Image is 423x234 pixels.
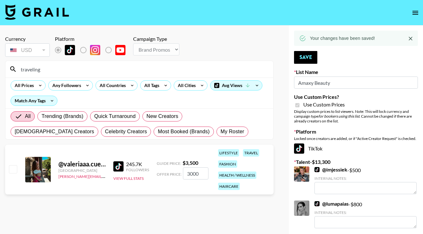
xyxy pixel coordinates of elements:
span: Guide Price: [157,161,181,166]
button: open drawer [409,6,422,19]
img: TikTok [314,201,320,206]
div: Currency is locked to USD [5,42,50,58]
label: Talent - $ 13,300 [294,159,418,165]
div: All Prices [11,81,35,90]
button: View Full Stats [113,176,144,181]
span: Trending (Brands) [42,113,83,120]
div: Currency [5,36,50,42]
div: - $ 800 [314,201,417,228]
div: Locked once creators are added, or if "Active Creator Request" is checked. [294,136,418,141]
div: USD [6,45,49,56]
button: Save [294,51,317,64]
span: Use Custom Prices [303,101,345,108]
div: Avg Views [210,81,262,90]
span: My Roster [221,128,244,135]
span: Offer Price: [157,172,182,177]
label: Use Custom Prices? [294,94,418,100]
label: List Name [294,69,418,75]
div: health / wellness [218,172,256,179]
div: All Cities [174,81,197,90]
div: Internal Notes: [314,210,417,215]
a: @lumapaias [314,201,349,207]
div: @ valeriaaa.cuervo [58,160,106,168]
div: Internal Notes: [314,176,417,181]
div: haircare [218,183,240,190]
img: TikTok [294,143,304,154]
div: Platform [55,36,131,42]
img: Grail Talent [5,4,69,20]
span: All [25,113,31,120]
img: Instagram [90,45,100,55]
div: [GEOGRAPHIC_DATA] [58,168,106,173]
div: All Countries [96,81,127,90]
input: 3,500 [183,167,208,179]
div: travel [243,149,259,157]
img: TikTok [65,45,75,55]
span: New Creators [147,113,178,120]
div: TikTok [294,143,418,154]
div: Campaign Type [133,36,179,42]
div: lifestyle [218,149,239,157]
div: Any Followers [49,81,82,90]
div: Followers [126,167,149,172]
a: @imjessiek [314,166,347,173]
a: [PERSON_NAME][EMAIL_ADDRESS][PERSON_NAME][DOMAIN_NAME] [58,173,183,179]
span: Quick Turnaround [94,113,136,120]
label: Platform [294,128,418,135]
img: TikTok [314,167,320,172]
div: All Tags [140,81,161,90]
button: Close [406,34,415,43]
img: YouTube [115,45,125,55]
span: Most Booked (Brands) [158,128,209,135]
img: TikTok [113,161,124,172]
div: List locked to TikTok. [55,43,131,57]
div: - $ 500 [314,166,417,194]
input: Search by User Name [17,64,269,74]
span: Celebrity Creators [105,128,147,135]
em: for bookers using this list [318,114,359,119]
div: 245.7K [126,161,149,167]
div: Display custom prices to list viewers. Note: This will lock currency and campaign type . Cannot b... [294,109,418,123]
div: fashion [218,160,237,168]
div: Your changes have been saved! [310,33,375,44]
strong: $ 3,500 [183,160,198,166]
span: [DEMOGRAPHIC_DATA] Creators [15,128,94,135]
div: Match Any Tags [11,96,57,106]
